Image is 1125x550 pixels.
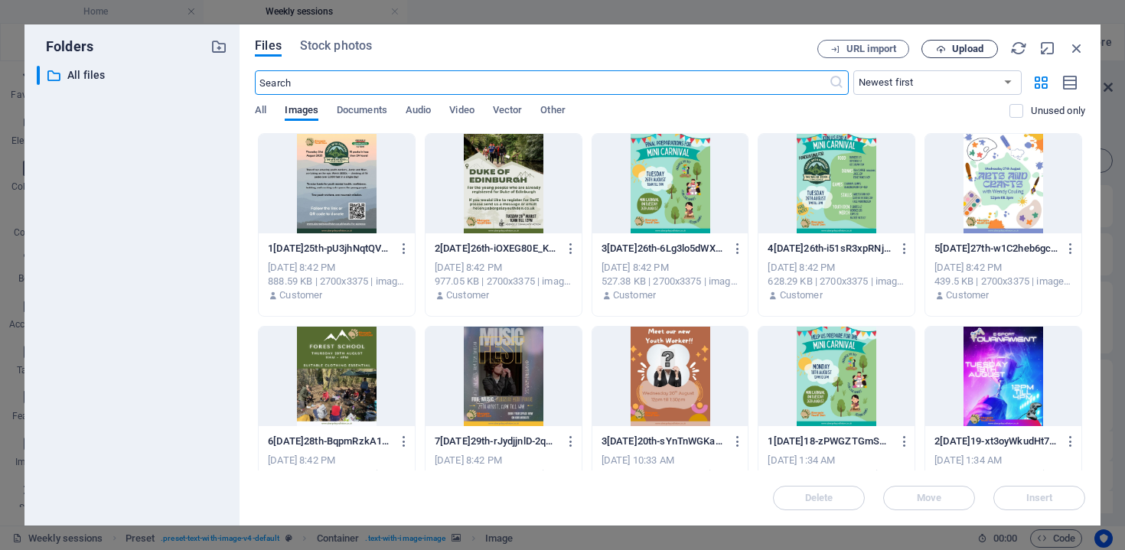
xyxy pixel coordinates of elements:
[602,467,739,481] div: 330.71 KB | 2295x2869 | image/jpeg
[255,101,266,122] span: All
[613,288,656,302] p: Customer
[780,288,823,302] p: Customer
[435,454,572,467] div: [DATE] 8:42 PM
[268,242,391,255] p: 1Monday25th-pU3jhNqtQVa8sQE7UnJAFA.jpg
[493,101,523,122] span: Vector
[255,70,828,95] input: Search
[1068,40,1085,57] i: Close
[435,434,558,448] p: 7Friday29th-rJydjjnlD-2qBfjEwq6hUA.jpg
[435,261,572,275] div: [DATE] 8:42 PM
[540,101,565,122] span: Other
[817,40,909,58] button: URL import
[435,242,558,255] p: 2Tuesday26th-iOXEG80E_KrH6azQs2K4sQ.jpg
[37,66,40,85] div: ​
[768,242,891,255] p: 4Tuesday26th-i51sR3xpRNjqTdwdhN00kA.jpg
[934,275,1072,288] div: 439.5 KB | 2700x3375 | image/jpeg
[768,275,905,288] div: 628.29 KB | 2700x3375 | image/jpeg
[602,242,725,255] p: 3Tuesday26th-6Lg3lo5dWXX3-y6mSIRHyw.jpg
[268,434,391,448] p: 6Thursday28th-BqpmRzkA13Mzy4cfA3px7Q.jpg
[435,275,572,288] div: 977.05 KB | 2700x3375 | image/jpeg
[934,454,1072,467] div: [DATE] 1:34 AM
[921,40,998,58] button: Upload
[602,434,725,448] p: 3Wednesday20th-sYnTnWGKaRtJEiMA_3Zd3w.jpg
[602,275,739,288] div: 527.38 KB | 2700x3375 | image/jpeg
[268,454,406,467] div: [DATE] 8:42 PM
[210,38,227,55] i: Create new folder
[255,37,282,55] span: Files
[1039,40,1056,57] i: Minimize
[768,467,905,481] div: 386.81 KB | 2160x2700 | image/jpeg
[934,261,1072,275] div: [DATE] 8:42 PM
[337,101,387,122] span: Documents
[67,67,199,84] p: All files
[1031,104,1085,118] p: Displays only files that are not in use on the website. Files added during this session can still...
[846,44,896,54] span: URL import
[300,37,372,55] span: Stock photos
[37,37,93,57] p: Folders
[952,44,983,54] span: Upload
[446,288,489,302] p: Customer
[268,467,406,481] div: 770.33 KB | 2700x3375 | image/jpeg
[946,288,989,302] p: Customer
[406,101,431,122] span: Audio
[934,434,1058,448] p: 2Tuesday19-xt3oyWkudHt7AOGuw0WrCQ.jpg
[268,275,406,288] div: 888.59 KB | 2700x3375 | image/jpeg
[285,101,318,122] span: Images
[435,467,572,481] div: 671.25 KB | 2700x3375 | image/jpeg
[602,454,739,467] div: [DATE] 10:33 AM
[1010,40,1027,57] i: Reload
[768,434,891,448] p: 1Monday18-zPWGZTGmSq6ODDpptFo3Dw.jpg
[449,101,474,122] span: Video
[934,467,1072,481] div: 447.05 KB | 2160x2700 | image/jpeg
[602,261,739,275] div: [DATE] 8:42 PM
[768,261,905,275] div: [DATE] 8:42 PM
[279,288,322,302] p: Customer
[934,242,1058,255] p: 5Wednesday27th-w1C2heb6gcs6OQTPtH4dGA.jpg
[268,261,406,275] div: [DATE] 8:42 PM
[768,454,905,467] div: [DATE] 1:34 AM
